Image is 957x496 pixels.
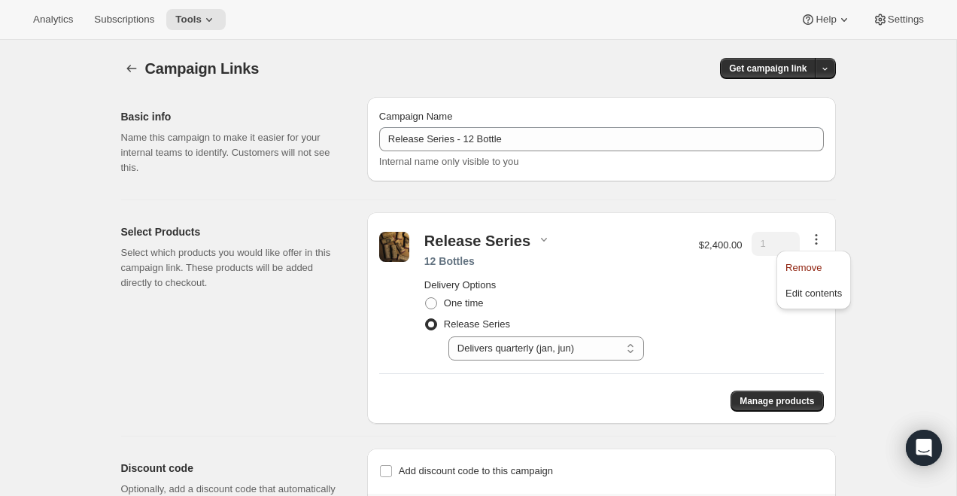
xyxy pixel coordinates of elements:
span: One time [444,297,484,309]
p: Name this campaign to make it easier for your internal teams to identify. Customers will not see ... [121,130,343,175]
div: Open Intercom Messenger [906,430,942,466]
input: Example: Seasonal campaign [379,127,824,151]
div: 12 Bottles [424,254,684,269]
span: Campaign Name [379,111,453,122]
span: Internal name only visible to you [379,156,519,167]
span: Release Series [444,318,510,330]
span: Tools [175,14,202,26]
p: $2,400.00 [699,238,743,253]
h2: Basic info [121,109,343,124]
span: Analytics [33,14,73,26]
p: Select which products you would like offer in this campaign link. These products will be added di... [121,245,343,291]
img: 12 Bottles [379,232,409,262]
span: Get campaign link [729,62,807,75]
button: Settings [864,9,933,30]
span: Edit contents [785,288,842,299]
button: Analytics [24,9,82,30]
span: Campaign Links [145,60,260,77]
span: Manage products [740,395,814,407]
span: Subscriptions [94,14,154,26]
button: Help [791,9,860,30]
div: Release Series [424,232,530,250]
span: Settings [888,14,924,26]
button: Tools [166,9,226,30]
h2: Delivery Options [424,278,684,293]
h2: Select Products [121,224,343,239]
span: Help [816,14,836,26]
span: Add discount code to this campaign [399,465,553,476]
button: Manage products [731,391,823,412]
button: Subscriptions [85,9,163,30]
h2: Discount code [121,461,343,476]
span: Remove [785,262,822,273]
button: Get campaign link [720,58,816,79]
